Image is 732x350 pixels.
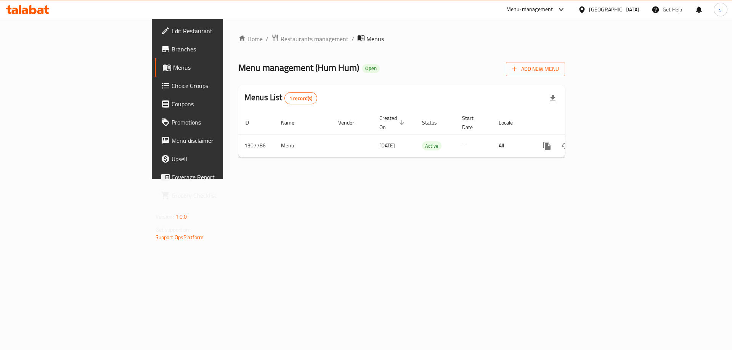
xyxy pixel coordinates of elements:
[506,5,553,14] div: Menu-management
[238,34,565,44] nav: breadcrumb
[155,113,274,131] a: Promotions
[172,99,268,109] span: Coupons
[285,95,317,102] span: 1 record(s)
[244,92,317,104] h2: Menus List
[172,81,268,90] span: Choice Groups
[422,142,441,150] span: Active
[172,154,268,163] span: Upsell
[379,141,395,150] span: [DATE]
[493,134,532,157] td: All
[155,150,274,168] a: Upsell
[544,89,562,107] div: Export file
[719,5,722,14] span: s
[155,131,274,150] a: Menu disclaimer
[538,137,556,155] button: more
[556,137,575,155] button: Change Status
[155,77,274,95] a: Choice Groups
[462,113,483,132] span: Start Date
[338,118,364,127] span: Vendor
[589,5,639,14] div: [GEOGRAPHIC_DATA]
[155,168,274,186] a: Coverage Report
[172,45,268,54] span: Branches
[155,40,274,58] a: Branches
[173,63,268,72] span: Menus
[456,134,493,157] td: -
[172,26,268,35] span: Edit Restaurant
[156,232,204,242] a: Support.OpsPlatform
[172,191,268,200] span: Grocery Checklist
[532,111,617,134] th: Actions
[284,92,318,104] div: Total records count
[506,62,565,76] button: Add New Menu
[155,22,274,40] a: Edit Restaurant
[244,118,259,127] span: ID
[156,212,174,222] span: Version:
[172,118,268,127] span: Promotions
[155,58,274,77] a: Menus
[366,34,384,43] span: Menus
[281,34,348,43] span: Restaurants management
[156,225,191,235] span: Get support on:
[281,118,304,127] span: Name
[422,118,447,127] span: Status
[512,64,559,74] span: Add New Menu
[275,134,332,157] td: Menu
[175,212,187,222] span: 1.0.0
[271,34,348,44] a: Restaurants management
[422,141,441,150] div: Active
[172,136,268,145] span: Menu disclaimer
[352,34,354,43] li: /
[238,59,359,76] span: Menu management ( Hum Hum )
[155,95,274,113] a: Coupons
[362,64,380,73] div: Open
[379,113,407,132] span: Created On
[238,111,617,158] table: enhanced table
[155,186,274,205] a: Grocery Checklist
[499,118,523,127] span: Locale
[362,65,380,72] span: Open
[172,173,268,182] span: Coverage Report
